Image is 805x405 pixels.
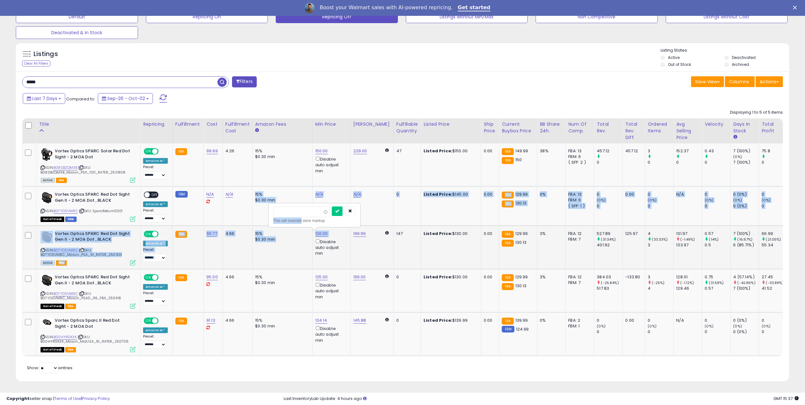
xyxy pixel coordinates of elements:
[41,274,53,287] img: 41F874PykWL._SL40_.jpg
[424,231,476,237] div: $130.00
[652,237,668,242] small: (33.33%)
[502,274,513,281] small: FBA
[597,160,622,165] div: 0
[144,231,152,237] span: ON
[709,280,724,285] small: (31.58%)
[255,318,308,323] div: 15%
[762,148,787,154] div: 75.8
[158,231,168,237] span: OFF
[41,231,135,265] div: ASIN:
[762,121,785,134] div: Total Profit
[41,334,129,344] span: | SKU: B00HYRGX3K_Mason_MidUSA_91_RATER_250706
[353,231,366,237] a: 199.99
[568,148,589,154] div: FBA: 13
[53,208,78,214] a: B07YDSVM8C
[568,318,589,323] div: FBA: 2
[66,96,95,102] span: Compared to:
[568,280,589,286] div: FBM: 7
[676,148,702,154] div: 152.37
[225,191,233,198] a: N/A
[144,149,152,154] span: ON
[705,160,730,165] div: 0
[540,121,563,134] div: BB Share 24h.
[41,318,135,351] div: ASIN:
[515,157,522,163] span: 150
[54,396,81,402] a: Terms of Use
[502,121,534,134] div: Current Buybox Price
[502,283,513,290] small: FBA
[515,274,528,280] span: 129.99
[648,318,673,323] div: 0
[709,237,719,242] small: (14%)
[315,282,346,300] div: Disable auto adjust min
[41,304,64,309] span: All listings that are currently out of stock and unavailable for purchase on Amazon
[41,148,135,182] div: ASIN:
[320,4,453,11] div: Boost your Walmart sales with AI-powered repricing.
[648,329,673,335] div: 0
[648,242,673,248] div: 3
[53,291,78,296] a: B07YDSVM8C
[762,324,770,329] small: (0%)
[32,95,57,102] span: Last 7 Days
[733,318,759,323] div: 0 (0%)
[206,317,215,324] a: 91.13
[315,274,328,280] a: 125.00
[424,318,476,323] div: $139.99
[56,260,67,266] span: FBA
[6,396,110,402] div: seller snap | |
[424,274,476,280] div: $130.00
[273,218,355,224] div: This will override store markup
[41,291,121,301] span: | SKU: B07YDSVM8C_Mason_PSAD_95_FBA_250418
[175,148,187,155] small: FBA
[502,148,513,155] small: FBA
[793,6,799,9] div: Close
[385,231,389,235] i: Calculated using Dynamic Max Price.
[597,192,622,197] div: 0
[175,274,187,281] small: FBA
[41,260,55,266] span: All listings currently available for purchase on Amazon
[733,242,759,248] div: 6 (85.71%)
[424,148,452,154] b: Listed Price:
[597,198,606,203] small: (0%)
[82,396,110,402] a: Privacy Policy
[41,165,125,174] span: | SKU: B08SBZQM3B_Mason_PSA_100_RATER_250808
[515,239,527,245] span: 130.13
[143,284,168,290] div: Amazon AI *
[762,203,787,209] div: 0
[65,217,77,222] span: FBM
[424,121,478,128] div: Listed Price
[729,79,749,85] span: Columns
[705,192,730,197] div: 0
[27,365,72,371] span: Show: entries
[648,203,673,209] div: 0
[232,76,257,87] button: Filters
[396,231,416,237] div: 147
[23,93,65,104] button: Last 7 Days
[41,248,122,257] span: | SKU: B07YDSVM8C_Mason_PSA_91_RATER_250901
[648,274,673,280] div: 3
[424,317,452,323] b: Listed Price:
[502,318,513,325] small: FBA
[41,178,55,183] span: All listings currently available for purchase on Amazon
[733,154,742,159] small: (0%)
[601,237,616,242] small: (31.34%)
[762,160,787,165] div: 0
[725,76,755,87] button: Columns
[406,10,528,23] button: Listings without Min/Max
[762,242,787,248] div: 55.34
[705,324,714,329] small: (0%)
[484,318,494,323] div: 0.00
[158,318,168,324] span: OFF
[737,237,752,242] small: (16.67%)
[705,148,730,154] div: 0.43
[206,274,218,280] a: 95.00
[515,317,528,323] span: 139.99
[255,148,308,154] div: 15%
[762,192,787,197] div: 0
[515,148,528,154] span: 149.99
[568,237,589,242] div: FBM: 7
[733,192,759,197] div: 0 (0%)
[255,121,310,128] div: Amazon Fees
[16,26,138,39] button: Deactivated & In Stock
[733,286,759,291] div: 7 (100%)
